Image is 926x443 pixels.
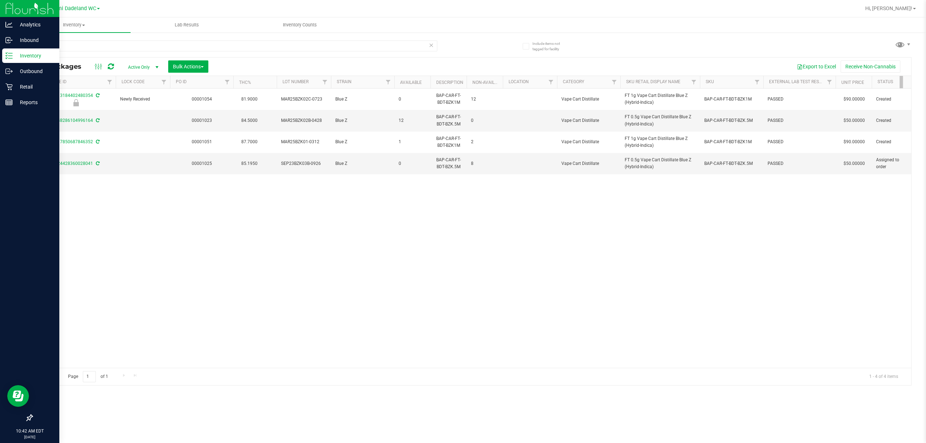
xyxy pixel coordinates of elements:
[165,22,209,28] span: Lab Results
[400,80,422,85] a: Available
[281,139,327,145] span: MAR25BZK01-0312
[221,76,233,88] a: Filter
[335,160,390,167] span: Blue Z
[13,51,56,60] p: Inventory
[13,82,56,91] p: Retail
[13,20,56,29] p: Analytics
[62,371,114,382] span: Page of 1
[5,68,13,75] inline-svg: Outbound
[52,118,93,123] a: 0148286104996164
[509,79,529,84] a: Location
[281,160,327,167] span: SEP23BZK03B-0926
[625,135,696,149] span: FT 1g Vape Cart Distillate Blue Z (Hybrid-Indica)
[769,79,826,84] a: External Lab Test Result
[52,139,93,144] a: 7517850687846352
[840,115,868,126] span: $50.00000
[5,52,13,59] inline-svg: Inventory
[95,139,99,144] span: Sync from Compliance System
[120,96,166,103] span: Newly Received
[435,156,462,171] div: BAP-CAR-FT-BDT-BZK.5M
[176,79,187,84] a: PO ID
[626,79,680,84] a: Sku Retail Display Name
[238,137,261,147] span: 87.7000
[335,139,390,145] span: Blue Z
[471,160,498,167] span: 8
[5,37,13,44] inline-svg: Inbound
[471,117,498,124] span: 0
[561,117,616,124] span: Vape Cart Distillate
[768,117,831,124] span: PASSED
[840,137,868,147] span: $90.00000
[13,67,56,76] p: Outbound
[281,117,327,124] span: MAR25BZK02B-0428
[563,79,584,84] a: Category
[900,76,912,88] a: Filter
[17,17,131,33] a: Inventory
[436,80,463,85] a: Description
[38,63,89,71] span: All Packages
[13,98,56,107] p: Reports
[382,76,394,88] a: Filter
[7,385,29,407] iframe: Resource center
[435,91,462,107] div: BAP-CAR-FT-BDT-BZK1M
[841,80,864,85] a: Unit Price
[3,434,56,440] p: [DATE]
[471,96,498,103] span: 12
[158,76,170,88] a: Filter
[429,41,434,50] span: Clear
[335,96,390,103] span: Blue Z
[104,76,116,88] a: Filter
[751,76,763,88] a: Filter
[625,114,696,127] span: FT 0.5g Vape Cart Distillate Blue Z (Hybrid-Indica)
[876,96,907,103] span: Created
[5,99,13,106] inline-svg: Reports
[876,117,907,124] span: Created
[238,158,261,169] span: 85.1950
[688,76,700,88] a: Filter
[83,371,96,382] input: 1
[173,64,204,69] span: Bulk Actions
[399,96,426,103] span: 0
[13,36,56,44] p: Inbound
[5,83,13,90] inline-svg: Retail
[52,161,93,166] a: 7824428360028041
[281,96,327,103] span: MAR25BZK02C-0723
[238,115,261,126] span: 84.5000
[561,96,616,103] span: Vape Cart Distillate
[337,79,352,84] a: Strain
[239,80,251,85] a: THC%
[399,117,426,124] span: 12
[704,139,759,145] span: BAP-CAR-FT-BDT-BZK1M
[768,96,831,103] span: PASSED
[17,22,131,28] span: Inventory
[192,97,212,102] a: 00001054
[472,80,505,85] a: Non-Available
[532,41,569,52] span: Include items not tagged for facility
[32,41,437,51] input: Search Package ID, Item Name, SKU, Lot or Part Number...
[545,76,557,88] a: Filter
[561,160,616,167] span: Vape Cart Distillate
[243,17,357,33] a: Inventory Counts
[706,79,714,84] a: SKU
[471,139,498,145] span: 2
[435,135,462,150] div: BAP-CAR-FT-BDT-BZK1M
[768,139,831,145] span: PASSED
[704,160,759,167] span: BAP-CAR-FT-BDT-BZK.5M
[435,113,462,128] div: BAP-CAR-FT-BDT-BZK.5M
[5,21,13,28] inline-svg: Analytics
[840,94,868,105] span: $90.00000
[841,60,900,73] button: Receive Non-Cannabis
[283,79,309,84] a: Lot Number
[192,139,212,144] a: 00001051
[399,160,426,167] span: 0
[95,161,99,166] span: Sync from Compliance System
[608,76,620,88] a: Filter
[35,99,117,106] div: Newly Received
[399,139,426,145] span: 1
[824,76,836,88] a: Filter
[335,117,390,124] span: Blue Z
[625,157,696,170] span: FT 0.5g Vape Cart Distillate Blue Z (Hybrid-Indica)
[704,117,759,124] span: BAP-CAR-FT-BDT-BZK.5M
[3,428,56,434] p: 10:42 AM EDT
[131,17,244,33] a: Lab Results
